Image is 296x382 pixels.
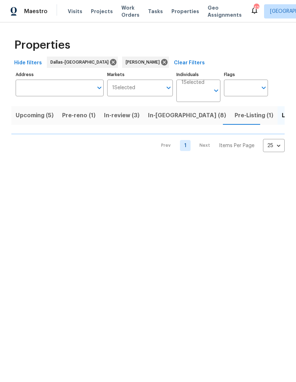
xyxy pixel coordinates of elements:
[126,59,163,66] span: [PERSON_NAME]
[148,111,226,120] span: In-[GEOGRAPHIC_DATA] (8)
[176,72,220,77] label: Individuals
[16,111,54,120] span: Upcoming (5)
[122,57,169,68] div: [PERSON_NAME]
[50,59,111,66] span: Dallas-[GEOGRAPHIC_DATA]
[104,111,139,120] span: In-review (3)
[174,59,205,68] span: Clear Filters
[211,86,221,96] button: Open
[164,83,174,93] button: Open
[224,72,268,77] label: Flags
[148,9,163,14] span: Tasks
[14,42,70,49] span: Properties
[91,8,113,15] span: Projects
[94,83,104,93] button: Open
[121,4,139,18] span: Work Orders
[180,140,191,151] a: Goto page 1
[16,72,104,77] label: Address
[14,59,42,68] span: Hide filters
[11,57,45,70] button: Hide filters
[112,85,135,91] span: 1 Selected
[208,4,242,18] span: Geo Assignments
[107,72,173,77] label: Markets
[24,8,48,15] span: Maestro
[254,4,259,11] div: 42
[171,57,208,70] button: Clear Filters
[62,111,95,120] span: Pre-reno (1)
[235,111,273,120] span: Pre-Listing (1)
[47,57,118,68] div: Dallas-[GEOGRAPHIC_DATA]
[263,136,285,155] div: 25
[181,80,204,86] span: 1 Selected
[259,83,269,93] button: Open
[68,8,82,15] span: Visits
[219,142,254,149] p: Items Per Page
[171,8,199,15] span: Properties
[154,139,285,152] nav: Pagination Navigation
